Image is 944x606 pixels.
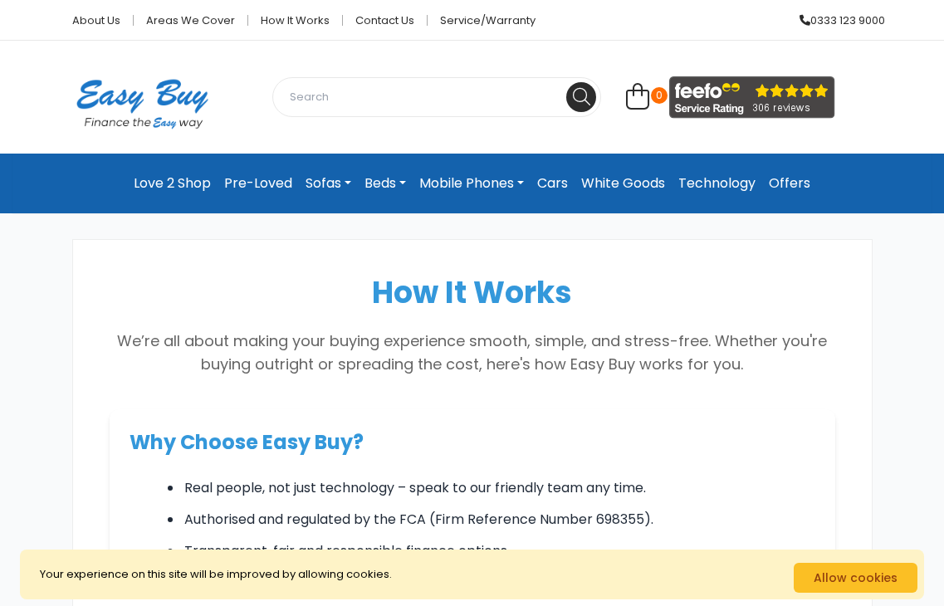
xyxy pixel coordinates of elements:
a: Mobile Phones [413,167,531,200]
img: Easy Buy [60,57,225,150]
button: Allow cookies [794,563,917,593]
input: Search [272,77,602,117]
li: Authorised and regulated by the FCA (Firm Reference Number 698355). [183,507,815,532]
a: Contact Us [343,15,428,26]
a: Pre-Loved [218,167,299,200]
p: Your experience on this site will be improved by allowing cookies. [40,563,794,586]
a: Areas we cover [134,15,248,26]
h2: Why Choose Easy Buy? [130,429,815,456]
li: Transparent, fair and responsible finance options. [183,539,815,564]
a: Technology [672,167,762,200]
p: We’re all about making your buying experience smooth, simple, and stress-free. Whether you're buy... [110,330,835,376]
a: White Goods [575,167,672,200]
a: Love 2 Shop [127,167,218,200]
img: feefo_logo [669,76,835,119]
a: Offers [762,167,817,200]
a: 0 [626,92,649,111]
a: Service/Warranty [428,15,536,26]
a: 0333 123 9000 [787,15,885,26]
a: Cars [531,167,575,200]
a: How it works [248,15,343,26]
a: Beds [358,167,413,200]
a: About Us [60,15,134,26]
h1: How It Works [110,276,835,310]
li: Real people, not just technology – speak to our friendly team any time. [183,476,815,501]
span: 0 [651,87,668,104]
a: Sofas [299,167,358,200]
